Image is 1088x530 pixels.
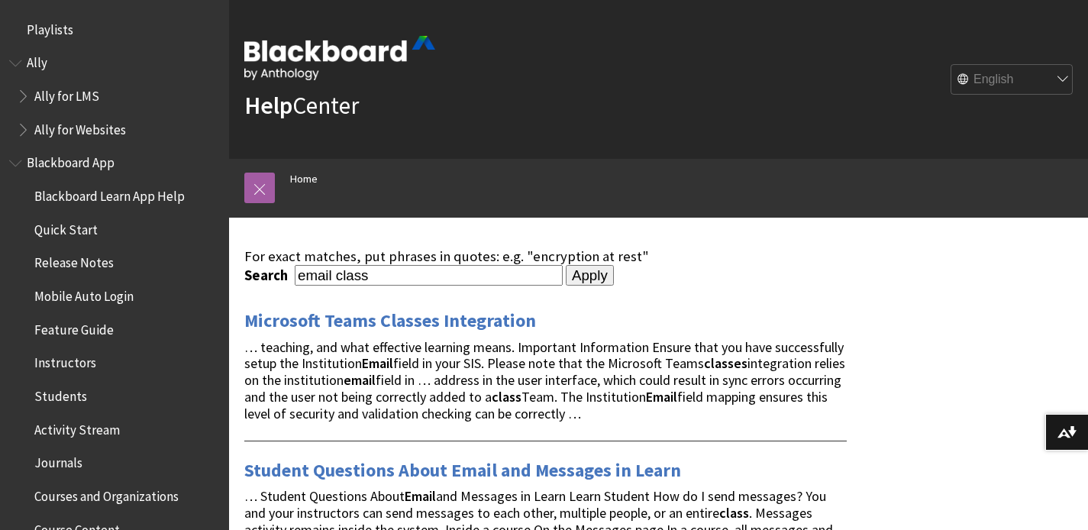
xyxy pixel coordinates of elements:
span: … teaching, and what effective learning means. Important Information Ensure that you have success... [244,338,845,422]
a: HelpCenter [244,90,359,121]
span: Journals [34,451,82,471]
span: Instructors [34,351,96,371]
div: For exact matches, put phrases in quotes: e.g. "encryption at rest" [244,248,847,265]
strong: Help [244,90,292,121]
span: Mobile Auto Login [34,283,134,304]
span: Quick Start [34,217,98,238]
img: Blackboard by Anthology [244,36,435,80]
nav: Book outline for Anthology Ally Help [9,50,220,143]
span: Courses and Organizations [34,483,179,504]
input: Apply [566,265,614,286]
a: Microsoft Teams Classes Integration [244,309,536,333]
a: Student Questions About Email and Messages in Learn [244,458,681,483]
strong: Email [646,388,677,406]
nav: Book outline for Playlists [9,17,220,43]
strong: email [344,371,376,389]
span: Blackboard Learn App Help [34,183,185,204]
span: Ally for Websites [34,117,126,137]
a: Home [290,170,318,189]
span: Playlists [27,17,73,37]
span: Release Notes [34,250,114,271]
span: Feature Guide [34,317,114,338]
strong: classes [704,354,747,372]
select: Site Language Selector [951,65,1073,95]
strong: class [719,504,749,522]
span: Activity Stream [34,417,120,438]
span: Blackboard App [27,150,115,171]
strong: Email [405,487,436,505]
strong: Email [362,354,393,372]
strong: class [492,388,521,406]
label: Search [244,267,292,284]
span: Ally [27,50,47,71]
span: Students [34,383,87,404]
span: Ally for LMS [34,83,99,104]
